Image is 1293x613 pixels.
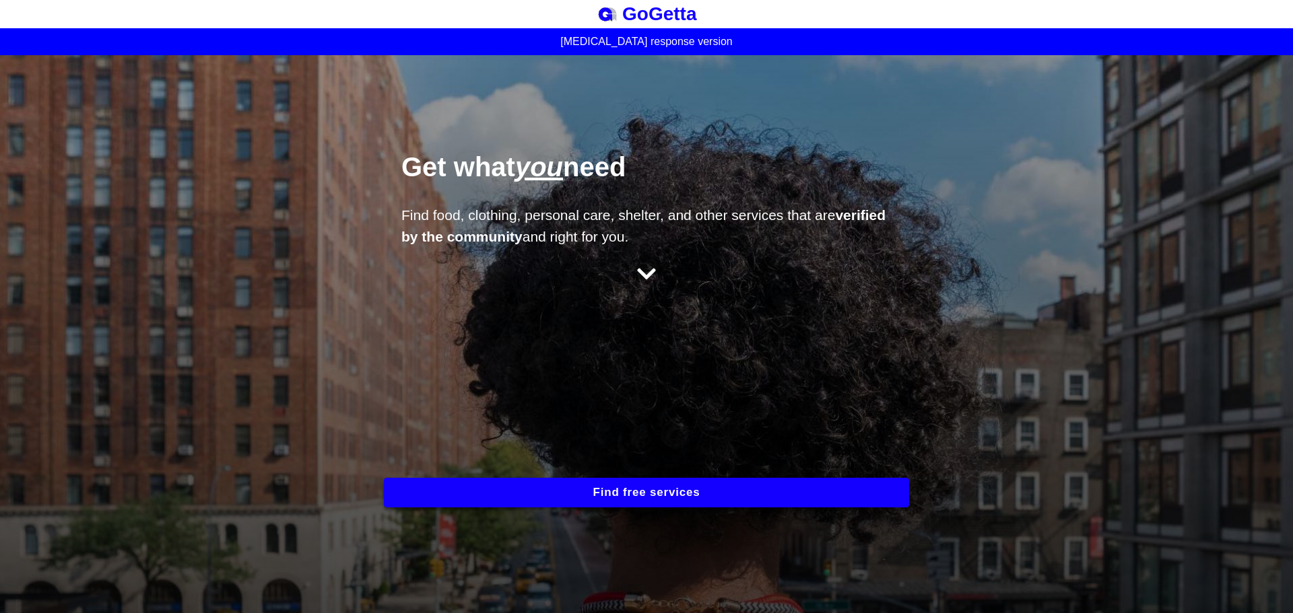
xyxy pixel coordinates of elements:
[384,486,909,498] a: Find free services
[401,151,899,199] h1: Get what need
[515,152,563,182] span: you
[401,207,886,244] strong: verified by the community
[401,205,892,247] p: Find food, clothing, personal care, shelter, and other services that are and right for you.
[384,478,909,507] button: Find free services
